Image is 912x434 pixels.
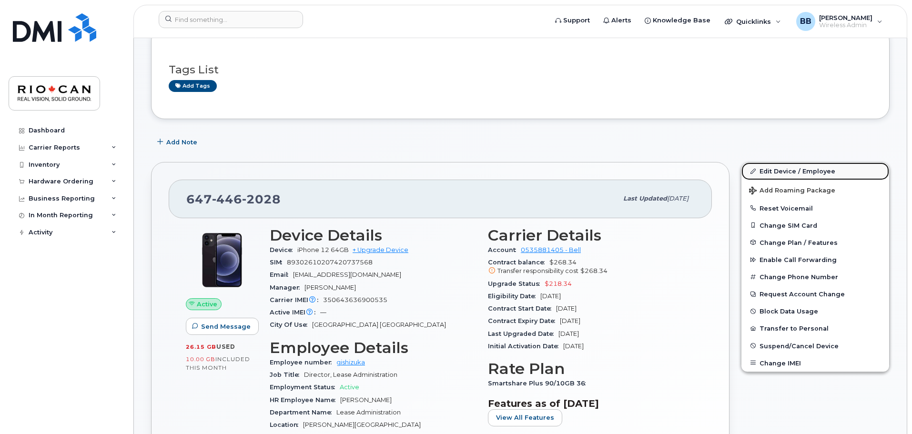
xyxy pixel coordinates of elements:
span: $268.34 [488,259,695,276]
a: gishizuka [336,359,365,366]
a: Knowledge Base [638,11,717,30]
span: Eligibility Date [488,293,540,300]
span: [EMAIL_ADDRESS][DOMAIN_NAME] [293,271,401,278]
span: SIM [270,259,287,266]
span: Contract balance [488,259,549,266]
span: Active IMEI [270,309,320,316]
span: 89302610207420737568 [287,259,373,266]
span: used [216,343,235,350]
span: [DATE] [540,293,561,300]
h3: Device Details [270,227,476,244]
span: Change Plan / Features [760,239,838,246]
span: Transfer responsibility cost [497,267,578,274]
span: 2028 [242,192,281,206]
button: Transfer to Personal [741,320,889,337]
span: Last updated [623,195,667,202]
span: Contract Expiry Date [488,317,560,324]
span: [GEOGRAPHIC_DATA] [GEOGRAPHIC_DATA] [312,321,446,328]
span: View All Features [496,413,554,422]
span: included this month [186,355,250,371]
span: 647 [186,192,281,206]
button: Change Plan / Features [741,234,889,251]
div: Bhaumik Barot [790,12,889,31]
span: Active [197,300,217,309]
span: Location [270,421,303,428]
span: City Of Use [270,321,312,328]
a: Add tags [169,80,217,92]
span: Email [270,271,293,278]
span: — [320,309,326,316]
span: [PERSON_NAME] [304,284,356,291]
input: Find something... [159,11,303,28]
span: Contract Start Date [488,305,556,312]
span: Lease Administration [336,409,401,416]
button: Change SIM Card [741,217,889,234]
a: + Upgrade Device [353,246,408,253]
span: $268.34 [580,267,608,274]
span: Director, Lease Administration [304,371,397,378]
span: 350643636900535 [323,296,387,303]
span: Carrier IMEI [270,296,323,303]
span: Suspend/Cancel Device [760,342,839,349]
span: Initial Activation Date [488,343,563,350]
button: Request Account Change [741,285,889,303]
span: Active [340,384,359,391]
button: Add Note [151,133,205,151]
h3: Carrier Details [488,227,695,244]
img: iPhone_12.jpg [193,232,251,289]
a: Support [548,11,597,30]
span: [PERSON_NAME][GEOGRAPHIC_DATA] [303,421,421,428]
span: Send Message [201,322,251,331]
span: Job Title [270,371,304,378]
span: Employee number [270,359,336,366]
span: Wireless Admin [819,21,872,29]
a: 0535881405 - Bell [521,246,581,253]
span: Device [270,246,297,253]
span: Add Roaming Package [749,187,835,196]
span: [DATE] [556,305,577,312]
span: Smartshare Plus 90/10GB 36 [488,380,590,387]
span: 26.15 GB [186,343,216,350]
span: [DATE] [563,343,584,350]
span: iPhone 12 64GB [297,246,349,253]
button: Change Phone Number [741,268,889,285]
span: Add Note [166,138,197,147]
a: Alerts [597,11,638,30]
h3: Tags List [169,64,872,76]
span: Quicklinks [736,18,771,25]
a: Edit Device / Employee [741,162,889,180]
button: View All Features [488,409,562,426]
span: 10.00 GB [186,356,215,363]
span: [PERSON_NAME] [819,14,872,21]
span: 446 [212,192,242,206]
button: Reset Voicemail [741,200,889,217]
button: Send Message [186,318,259,335]
button: Change IMEI [741,354,889,372]
div: Quicklinks [718,12,788,31]
h3: Rate Plan [488,360,695,377]
button: Enable Call Forwarding [741,251,889,268]
span: HR Employee Name [270,396,340,404]
span: $218.34 [545,280,572,287]
span: Support [563,16,590,25]
button: Add Roaming Package [741,180,889,200]
span: Enable Call Forwarding [760,256,837,263]
span: [PERSON_NAME] [340,396,392,404]
span: Employment Status [270,384,340,391]
span: Department Name [270,409,336,416]
span: Manager [270,284,304,291]
span: Alerts [611,16,631,25]
span: [DATE] [558,330,579,337]
span: Last Upgraded Date [488,330,558,337]
h3: Features as of [DATE] [488,398,695,409]
span: [DATE] [560,317,580,324]
span: Knowledge Base [653,16,710,25]
span: BB [800,16,811,27]
span: Account [488,246,521,253]
h3: Employee Details [270,339,476,356]
span: [DATE] [667,195,689,202]
span: Upgrade Status [488,280,545,287]
button: Suspend/Cancel Device [741,337,889,354]
button: Block Data Usage [741,303,889,320]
